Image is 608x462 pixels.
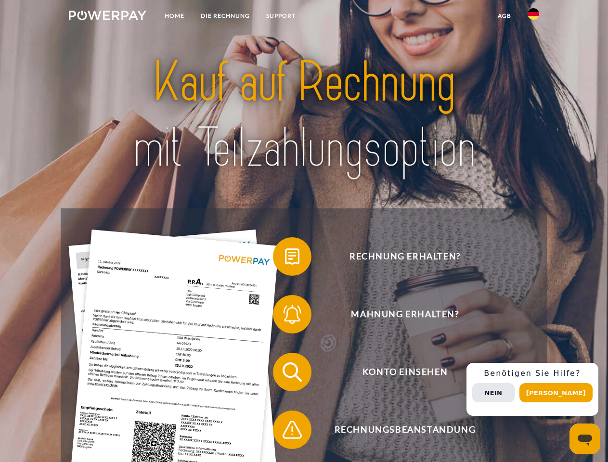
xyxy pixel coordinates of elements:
a: agb [490,7,519,25]
a: Home [156,7,193,25]
a: DIE RECHNUNG [193,7,258,25]
button: Rechnung erhalten? [273,237,523,276]
img: qb_warning.svg [280,418,304,442]
img: title-powerpay_de.svg [92,46,516,184]
span: Konto einsehen [287,353,523,391]
img: qb_search.svg [280,360,304,384]
iframe: Schaltfläche zum Öffnen des Messaging-Fensters [569,423,600,454]
img: logo-powerpay-white.svg [69,11,146,20]
button: [PERSON_NAME] [519,383,593,402]
span: Rechnungsbeanstandung [287,411,523,449]
div: Schnellhilfe [466,363,598,416]
span: Rechnung erhalten? [287,237,523,276]
button: Mahnung erhalten? [273,295,523,334]
span: Mahnung erhalten? [287,295,523,334]
button: Nein [472,383,515,402]
img: de [528,8,539,20]
h3: Benötigen Sie Hilfe? [472,369,593,378]
button: Rechnungsbeanstandung [273,411,523,449]
img: qb_bell.svg [280,302,304,326]
button: Konto einsehen [273,353,523,391]
a: SUPPORT [258,7,304,25]
img: qb_bill.svg [280,244,304,269]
